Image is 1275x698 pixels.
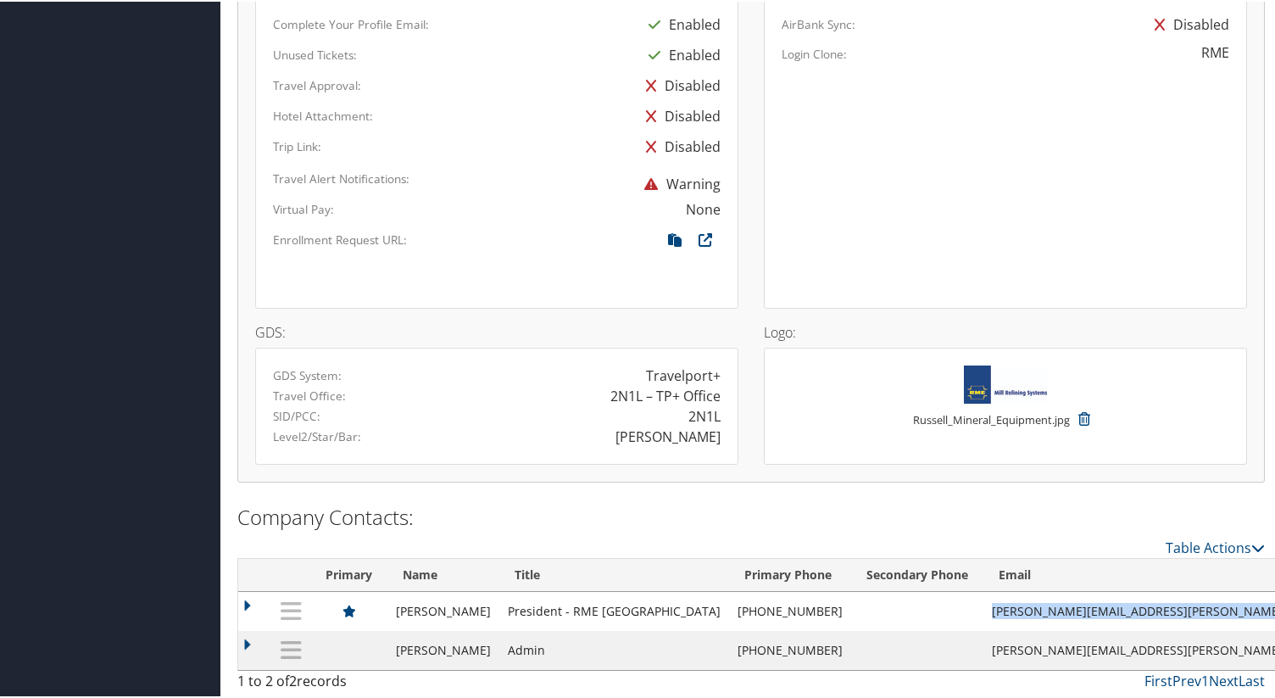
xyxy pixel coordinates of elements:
div: Disabled [1146,8,1229,38]
div: Disabled [637,69,721,99]
td: [PERSON_NAME] [387,629,499,668]
label: Login Clone: [782,44,847,61]
div: [PERSON_NAME] [615,425,721,445]
div: Disabled [637,99,721,130]
label: Travel Alert Notifications: [273,169,409,186]
small: Russell_Mineral_Equipment.jpg [913,410,1070,443]
label: Complete Your Profile Email: [273,14,429,31]
span: Warning [636,173,721,192]
h4: Logo: [764,324,1247,338]
a: 1 [1201,670,1209,689]
label: Virtual Pay: [273,199,334,216]
td: [PERSON_NAME] [387,590,499,629]
label: Enrollment Request URL: [273,230,407,247]
h4: GDS: [255,324,738,338]
a: Prev [1172,670,1201,689]
label: Travel Office: [273,386,346,403]
span: 2 [289,670,297,689]
div: None [686,198,721,218]
label: Hotel Attachment: [273,106,373,123]
th: Title [499,557,729,590]
img: Russell_Mineral_Equipment.jpg [964,364,1047,402]
label: SID/PCC: [273,406,320,423]
a: Last [1239,670,1265,689]
div: Enabled [640,8,721,38]
td: Admin [499,629,729,668]
a: First [1144,670,1172,689]
div: RME [1201,41,1229,61]
div: Enabled [640,38,721,69]
label: AirBank Sync: [782,14,855,31]
a: Next [1209,670,1239,689]
th: Name [387,557,499,590]
div: 1 to 2 of records [237,669,476,698]
td: President - RME [GEOGRAPHIC_DATA] [499,590,729,629]
th: Primary [310,557,387,590]
label: GDS System: [273,366,342,383]
div: 2N1L – TP+ Office [610,384,721,405]
th: Primary Phone [729,557,851,590]
td: [PHONE_NUMBER] [729,590,851,629]
label: Trip Link: [273,137,321,154]
td: [PHONE_NUMBER] [729,629,851,668]
div: Travelport+ [646,364,721,384]
label: Unused Tickets: [273,45,357,62]
h2: Company Contacts: [237,501,1265,530]
label: Level2/Star/Bar: [273,427,361,444]
a: Table Actions [1166,537,1265,556]
div: Disabled [637,130,721,160]
th: Secondary Phone [851,557,983,590]
div: 2N1L [688,405,721,425]
label: Travel Approval: [273,75,361,92]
